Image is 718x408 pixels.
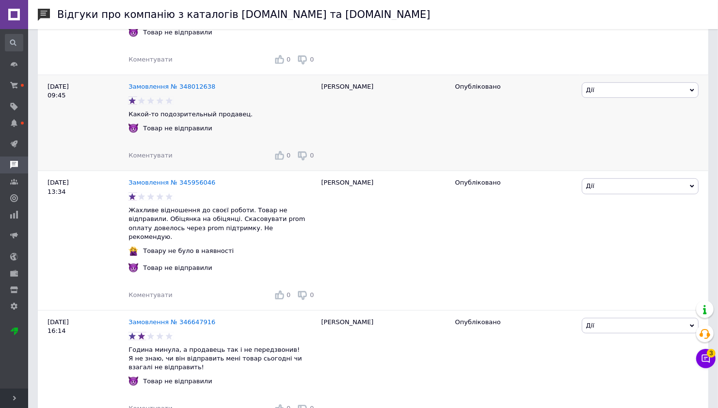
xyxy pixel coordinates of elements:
div: Опубліковано [455,178,574,187]
span: Дії [586,322,594,329]
div: Товар не відправили [141,264,214,272]
div: [DATE] 13:34 [38,171,128,311]
div: Товар не відправили [141,124,214,133]
img: :imp: [128,124,138,133]
h1: Відгуки про компанію з каталогів [DOMAIN_NAME] та [DOMAIN_NAME] [57,9,431,20]
a: Замовлення № 346647916 [128,318,215,326]
div: Опубліковано [455,82,574,91]
div: Коментувати [128,291,172,299]
div: Опубліковано [455,318,574,327]
div: [PERSON_NAME] [317,75,450,171]
p: Година минула, а продавець так і не передзвонив! Я не знаю, чи він відправить мені товар сьогодні... [128,345,316,372]
div: Коментувати [128,151,172,160]
img: :imp: [128,263,138,273]
div: [DATE] 09:45 [38,75,128,171]
span: 0 [310,152,314,159]
span: Дії [586,182,594,189]
span: Дії [586,86,594,94]
p: Какой-то подозрительный продавец. [128,110,316,119]
img: :imp: [128,28,138,37]
button: Чат з покупцем3 [696,349,716,368]
span: 0 [287,152,290,159]
span: 0 [287,56,290,63]
div: Товар не відправили [141,377,214,386]
span: 0 [310,56,314,63]
div: Товару не було в наявності [141,247,236,255]
span: 0 [310,291,314,298]
span: Коментувати [128,291,172,298]
img: :imp: [128,377,138,386]
span: Коментувати [128,56,172,63]
span: 0 [287,291,290,298]
a: Замовлення № 345956046 [128,179,215,186]
a: Замовлення № 348012638 [128,83,215,90]
img: :woman-gesturing-no: [128,246,138,256]
span: 3 [707,349,716,358]
div: [PERSON_NAME] [317,171,450,311]
div: Товар не відправили [141,28,214,37]
p: Жахливе відношення до своєї роботи. Товар не відправили. Обіцянка на обіцянці. Скасовувати prom о... [128,206,316,241]
span: Коментувати [128,152,172,159]
div: Коментувати [128,55,172,64]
